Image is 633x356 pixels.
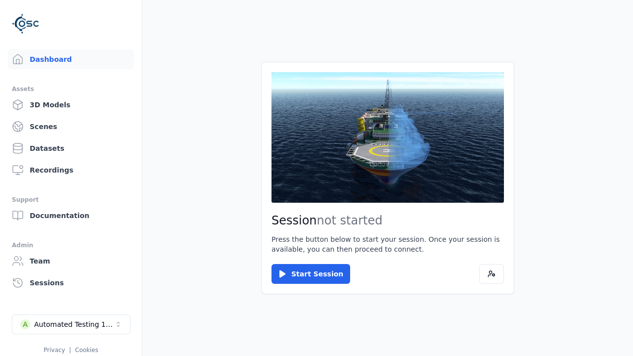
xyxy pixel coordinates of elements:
a: Sessions [8,273,134,293]
a: Datasets [8,138,134,158]
h2: Session [271,213,504,228]
a: 3D Models [8,95,134,115]
a: Documentation [8,206,134,225]
div: Automated Testing 1 - Playwright [34,319,114,329]
div: A [20,319,30,329]
div: Assets [12,83,130,95]
p: Press the button below to start your session. Once your session is available, you can then procee... [271,234,504,254]
div: Admin [12,239,130,251]
div: Support [12,194,130,206]
span: | [69,347,71,354]
a: Privacy [44,347,65,354]
a: Cookies [75,347,98,354]
a: Team [8,251,134,271]
img: Logo [12,10,40,38]
a: Recordings [8,160,134,180]
button: Select a workspace [12,314,131,334]
a: Dashboard [8,49,134,69]
a: Scenes [8,117,134,136]
span: not started [317,214,383,227]
button: Start Session [271,264,350,284]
